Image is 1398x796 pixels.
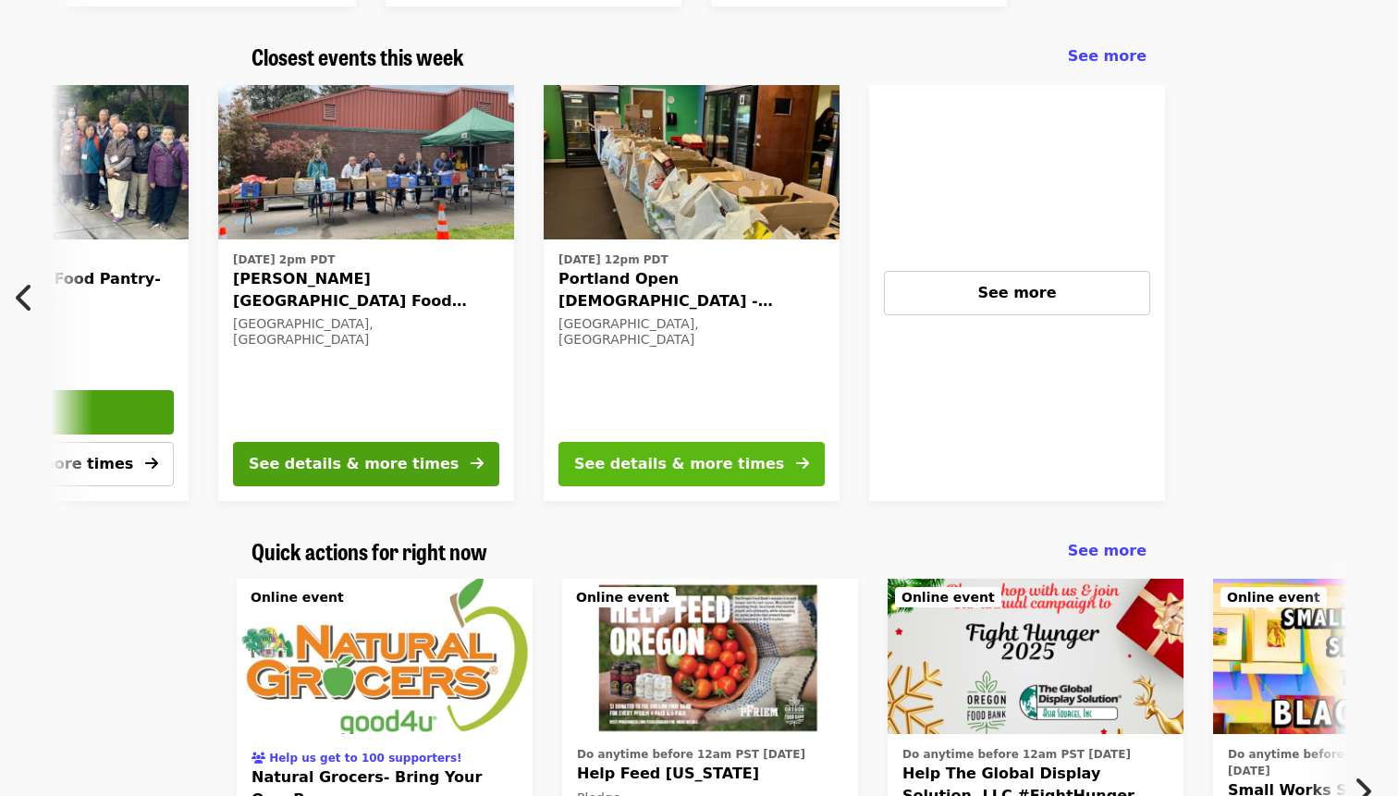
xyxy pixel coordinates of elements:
[562,579,858,734] a: Help Feed Oregon
[237,538,1161,565] div: Quick actions for right now
[251,538,487,565] a: Quick actions for right now
[251,590,344,605] span: Online event
[888,579,1183,734] img: Help The Global Display Solution, LLC #FightHunger organized by Oregon Food Bank
[145,455,158,472] i: arrow-right icon
[1068,45,1147,67] a: See more
[901,590,995,605] span: Online event
[237,579,533,734] a: Natural Grocers- Bring Your Own Bag
[558,316,825,348] div: [GEOGRAPHIC_DATA], [GEOGRAPHIC_DATA]
[251,752,265,765] i: users icon
[977,284,1056,301] span: See more
[902,748,1131,761] span: Do anytime before 12am PST [DATE]
[558,442,825,486] button: See details & more times
[796,455,809,472] i: arrow-right icon
[577,748,805,761] span: Do anytime before 12am PST [DATE]
[471,455,484,472] i: arrow-right icon
[1068,47,1147,65] span: See more
[1068,542,1147,559] span: See more
[237,43,1161,70] div: Closest events this week
[249,453,459,475] div: See details & more times
[574,453,784,475] div: See details & more times
[218,85,514,240] img: Kelly Elementary School Food Pantry - Partner Agency Support organized by Oregon Food Bank
[869,85,1165,501] a: See more
[1227,590,1320,605] span: Online event
[233,268,499,312] span: [PERSON_NAME][GEOGRAPHIC_DATA] Food Pantry - Partner Agency Support
[251,43,464,70] a: Closest events this week
[544,85,840,501] a: See details for "Portland Open Bible - Partner Agency Support (16+)"
[218,85,514,501] a: See details for "Kelly Elementary School Food Pantry - Partner Agency Support"
[251,534,487,567] span: Quick actions for right now
[884,271,1150,315] button: See more
[577,763,843,785] span: Help Feed [US_STATE]
[16,280,34,315] i: chevron-left icon
[888,579,1183,734] a: Help The Global Display Solution, LLC #FightHunger
[233,316,499,348] div: [GEOGRAPHIC_DATA], [GEOGRAPHIC_DATA]
[237,579,533,734] img: Natural Grocers- Bring Your Own Bag organized by Oregon Food Bank
[562,579,858,734] img: Help Feed Oregon organized by Oregon Food Bank
[544,85,840,240] img: Portland Open Bible - Partner Agency Support (16+) organized by Oregon Food Bank
[558,268,825,312] span: Portland Open [DEMOGRAPHIC_DATA] - Partner Agency Support (16+)
[558,251,668,268] time: [DATE] 12pm PDT
[269,752,461,765] span: Help us get to 100 supporters!
[251,40,464,72] span: Closest events this week
[233,251,335,268] time: [DATE] 2pm PDT
[1068,540,1147,562] a: See more
[576,590,669,605] span: Online event
[233,442,499,486] button: See details & more times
